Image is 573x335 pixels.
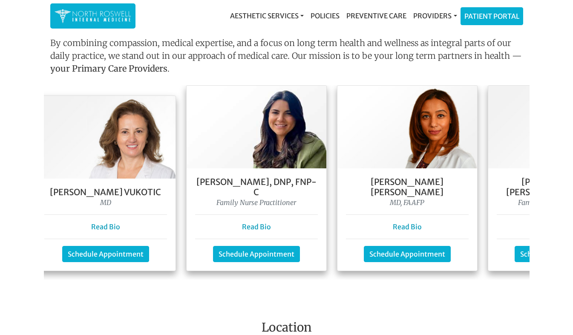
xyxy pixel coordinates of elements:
[461,8,523,25] a: Patient Portal
[91,222,120,231] a: Read Bio
[62,246,149,262] a: Schedule Appointment
[213,246,300,262] a: Schedule Appointment
[343,7,410,24] a: Preventive Care
[242,222,271,231] a: Read Bio
[55,8,131,24] img: North Roswell Internal Medicine
[216,198,296,207] i: Family Nurse Practitioner
[364,246,451,262] a: Schedule Appointment
[50,63,167,74] strong: your Primary Care Providers
[44,187,167,197] h5: [PERSON_NAME] Vukotic
[36,96,176,179] img: Dr. Goga Vukotis
[50,37,523,78] p: By combining compassion, medical expertise, and a focus on long term health and wellness as integ...
[307,7,343,24] a: Policies
[346,177,469,197] h5: [PERSON_NAME] [PERSON_NAME]
[195,177,318,197] h5: [PERSON_NAME], DNP, FNP- C
[393,222,422,231] a: Read Bio
[227,7,307,24] a: Aesthetic Services
[410,7,460,24] a: Providers
[390,198,424,207] i: MD, FAAFP
[100,198,111,207] i: MD
[337,86,477,168] img: Dr. Farah Mubarak Ali MD, FAAFP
